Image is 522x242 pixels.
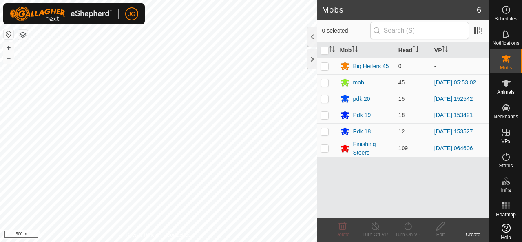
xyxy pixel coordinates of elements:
[398,63,402,69] span: 0
[398,128,405,135] span: 12
[496,212,516,217] span: Heatmap
[322,5,477,15] h2: Mobs
[166,231,190,239] a: Contact Us
[353,95,370,103] div: pdk 20
[412,47,419,53] p-sorticon: Activate to sort
[4,53,13,63] button: –
[18,30,28,40] button: Map Layers
[352,47,358,53] p-sorticon: Activate to sort
[126,231,157,239] a: Privacy Policy
[353,111,371,120] div: Pdk 19
[336,232,350,238] span: Delete
[434,79,476,86] a: [DATE] 05:53:02
[424,231,457,238] div: Edit
[501,188,511,193] span: Infra
[493,41,519,46] span: Notifications
[391,231,424,238] div: Turn On VP
[494,16,517,21] span: Schedules
[353,78,364,87] div: mob
[128,10,135,18] span: JG
[497,90,515,95] span: Animals
[499,163,513,168] span: Status
[501,235,511,240] span: Help
[4,29,13,39] button: Reset Map
[353,62,389,71] div: Big Heifers 45
[500,65,512,70] span: Mobs
[398,112,405,118] span: 18
[431,42,489,58] th: VP
[395,42,431,58] th: Head
[322,27,370,35] span: 0 selected
[434,112,473,118] a: [DATE] 153421
[457,231,489,238] div: Create
[442,47,448,53] p-sorticon: Activate to sort
[353,127,371,136] div: Pdk 18
[4,43,13,53] button: +
[493,114,518,119] span: Neckbands
[398,95,405,102] span: 15
[434,128,473,135] a: [DATE] 153527
[353,140,392,157] div: Finishing Steers
[434,145,473,151] a: [DATE] 064606
[337,42,395,58] th: Mob
[10,7,112,21] img: Gallagher Logo
[370,22,469,39] input: Search (S)
[434,95,473,102] a: [DATE] 152542
[359,231,391,238] div: Turn Off VP
[501,139,510,144] span: VPs
[398,79,405,86] span: 45
[398,145,408,151] span: 109
[431,58,489,74] td: -
[477,4,481,16] span: 6
[329,47,335,53] p-sorticon: Activate to sort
